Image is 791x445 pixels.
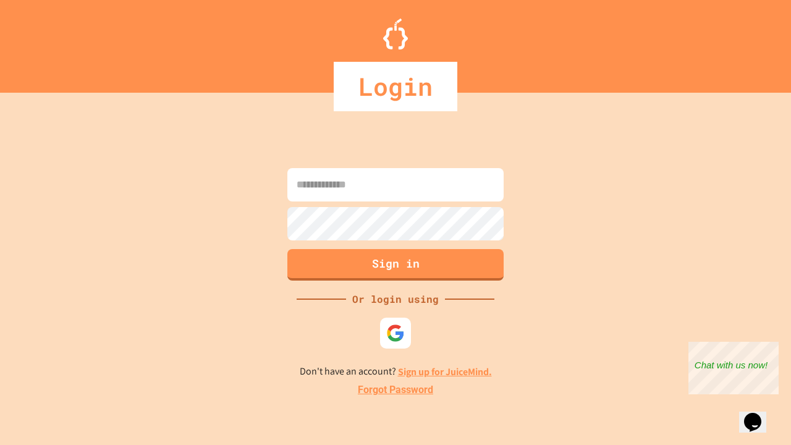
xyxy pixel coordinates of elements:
iframe: chat widget [739,396,779,433]
p: Don't have an account? [300,364,492,379]
iframe: chat widget [688,342,779,394]
div: Or login using [346,292,445,307]
img: Logo.svg [383,19,408,49]
a: Forgot Password [358,383,433,397]
a: Sign up for JuiceMind. [398,365,492,378]
div: Login [334,62,457,111]
button: Sign in [287,249,504,281]
img: google-icon.svg [386,324,405,342]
